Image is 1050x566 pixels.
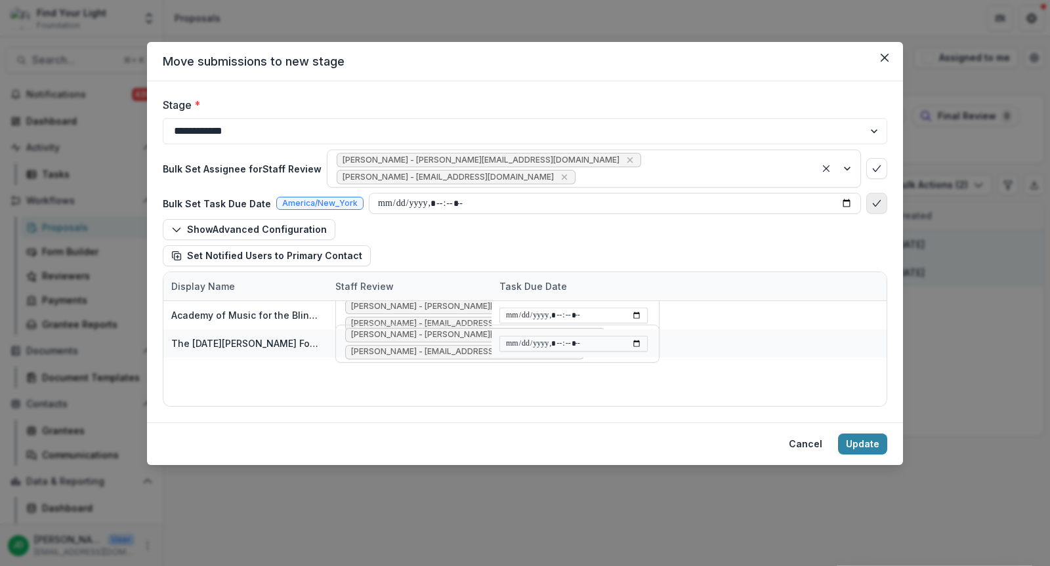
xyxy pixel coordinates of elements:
div: Display Name [163,279,243,293]
header: Move submissions to new stage [147,42,903,81]
span: [PERSON_NAME] - [PERSON_NAME][EMAIL_ADDRESS][DOMAIN_NAME] [351,330,585,339]
div: Task Due Date [492,272,656,300]
div: The [DATE][PERSON_NAME] Foundation - 2025 - Find Your Light Foundation 25/26 RFP Grant Application [171,336,320,350]
div: Remove Jake Goldbas - jgoldbas@fylf.org [558,171,571,184]
span: [PERSON_NAME] - [EMAIL_ADDRESS][DOMAIN_NAME] [351,347,562,356]
span: [PERSON_NAME] - [EMAIL_ADDRESS][DOMAIN_NAME] [351,319,562,328]
label: Stage [163,97,879,113]
button: ShowAdvanced Configuration [163,219,335,240]
div: Clear selected options [818,161,834,176]
span: [PERSON_NAME] - [EMAIL_ADDRESS][DOMAIN_NAME] [343,172,554,182]
button: bulk-confirm-option [866,158,887,179]
span: America/New_York [282,199,358,208]
button: Cancel [781,434,830,455]
div: Display Name [163,272,327,300]
div: Staff Review [327,279,402,293]
span: [PERSON_NAME] - [PERSON_NAME][EMAIL_ADDRESS][DOMAIN_NAME] [343,155,619,165]
div: Staff Review [327,272,492,300]
button: Update [838,434,887,455]
div: Academy of Music for the Blind - 2025 - Find Your Light Foundation 25/26 RFP Grant Application [171,308,320,322]
div: Remove Jeffrey Dollinger - jdollinger@fylf.org [589,329,600,342]
div: Remove Jeffrey Dollinger - jdollinger@fylf.org [623,153,637,167]
p: Bulk Set Assignee for Staff Review [163,162,322,176]
p: Bulk Set Task Due Date [163,197,271,211]
button: bulk-confirm-option [866,193,887,214]
button: Close [874,47,895,68]
button: Set Notified Users to Primary Contact [163,245,371,266]
span: [PERSON_NAME] - [PERSON_NAME][EMAIL_ADDRESS][DOMAIN_NAME] [351,302,585,311]
div: Task Due Date [492,279,575,293]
